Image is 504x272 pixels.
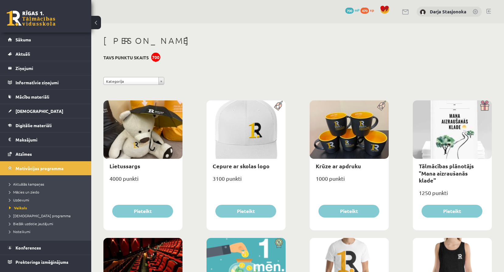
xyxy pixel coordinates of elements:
span: Konferences [16,245,41,250]
button: Pieteikt [318,205,379,218]
a: [DEMOGRAPHIC_DATA] programma [9,213,85,218]
legend: Ziņojumi [16,61,84,75]
span: [DEMOGRAPHIC_DATA] [16,108,63,114]
span: Mācies un ziedo [9,190,39,194]
span: Biežāk uzdotie jautājumi [9,221,53,226]
a: [DEMOGRAPHIC_DATA] [8,104,84,118]
img: Populāra prece [375,100,389,111]
a: Atzīmes [8,147,84,161]
a: Lietussargs [109,162,140,169]
img: Darja Stasjonoka [420,9,426,15]
span: Digitālie materiāli [16,123,52,128]
a: Ziņojumi [8,61,84,75]
a: Mācību materiāli [8,90,84,104]
a: Cepure ar skolas logo [213,162,269,169]
span: Kategorija [106,77,156,85]
a: Biežāk uzdotie jautājumi [9,221,85,226]
img: Dāvana ar pārsteigumu [478,100,492,111]
a: Krūze ar apdruku [316,162,361,169]
span: Sākums [16,37,31,42]
a: Aktuālās kampaņas [9,181,85,187]
a: Sākums [8,33,84,47]
button: Pieteikt [112,205,173,218]
button: Pieteikt [215,205,276,218]
legend: Informatīvie ziņojumi [16,75,84,89]
span: Aktuāli [16,51,30,57]
a: 470 xp [360,8,377,12]
a: Noteikumi [9,229,85,234]
h3: Tavs punktu skaits [103,55,149,60]
a: Informatīvie ziņojumi [8,75,84,89]
span: Veikals [9,205,27,210]
span: Proktoringa izmēģinājums [16,259,68,265]
span: [DEMOGRAPHIC_DATA] programma [9,213,71,218]
a: Motivācijas programma [8,161,84,175]
span: mP [355,8,360,12]
span: 700 [345,8,354,14]
div: 1250 punkti [413,188,492,203]
div: 700 [151,53,160,62]
span: Motivācijas programma [16,166,64,171]
a: Aktuāli [8,47,84,61]
h1: [PERSON_NAME] [103,36,492,46]
div: 4000 punkti [103,173,182,189]
span: Uzdevumi [9,197,29,202]
a: Kategorija [103,77,164,85]
span: Aktuālās kampaņas [9,182,44,187]
a: Veikals [9,205,85,211]
img: Atlaide [272,238,286,248]
a: Maksājumi [8,133,84,147]
legend: Maksājumi [16,133,84,147]
div: 3100 punkti [207,173,286,189]
span: Noteikumi [9,229,30,234]
div: 1000 punkti [310,173,389,189]
a: Proktoringa izmēģinājums [8,255,84,269]
a: Digitālie materiāli [8,118,84,132]
button: Pieteikt [422,205,482,218]
span: Atzīmes [16,151,32,157]
span: 470 [360,8,369,14]
a: 700 mP [345,8,360,12]
span: Mācību materiāli [16,94,49,99]
a: Mācies un ziedo [9,189,85,195]
a: Tālmācības plānotājs "Mana aizraušanās klade" [419,162,474,184]
a: Darja Stasjonoka [430,9,466,15]
a: Konferences [8,241,84,255]
a: Rīgas 1. Tālmācības vidusskola [7,11,55,26]
img: Populāra prece [272,100,286,111]
a: Uzdevumi [9,197,85,203]
span: xp [370,8,374,12]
